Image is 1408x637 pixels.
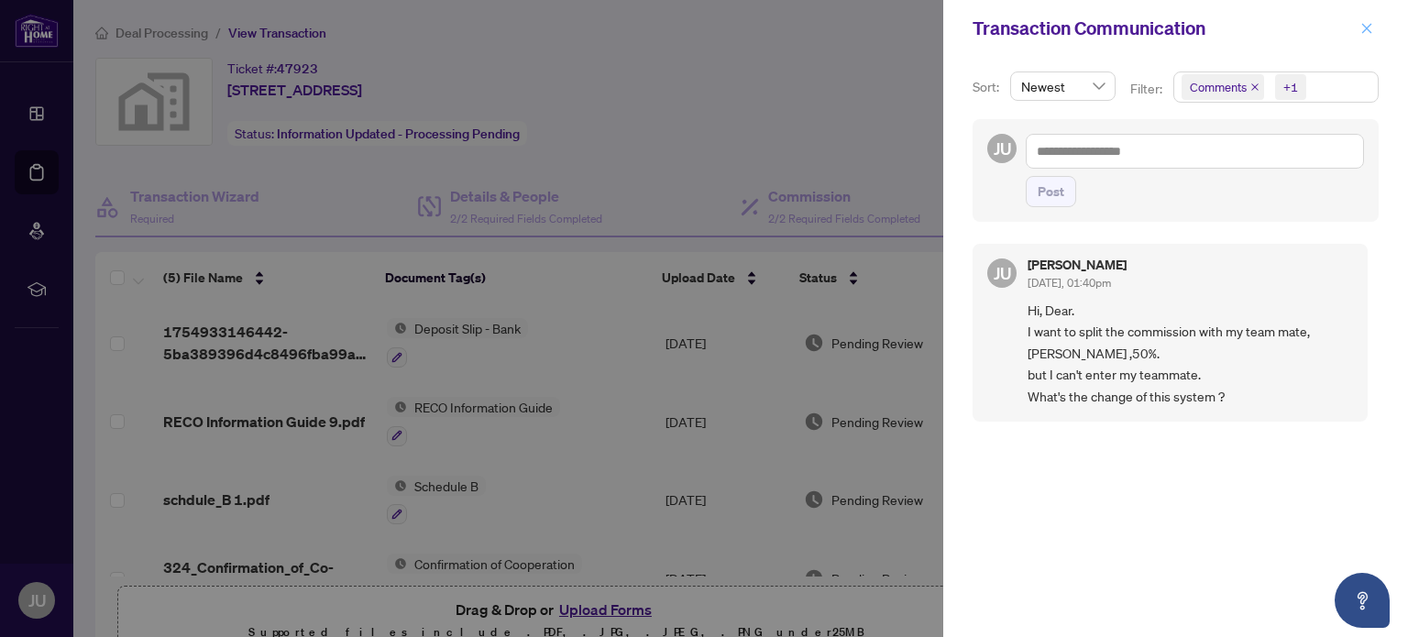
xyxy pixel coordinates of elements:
span: Hi, Dear. I want to split the commission with my team mate, [PERSON_NAME] ,50%. but I can't enter... [1028,300,1353,407]
p: Filter: [1130,79,1165,99]
p: Sort: [973,77,1003,97]
h5: [PERSON_NAME] [1028,258,1127,271]
button: Open asap [1335,573,1390,628]
div: Transaction Communication [973,15,1355,42]
span: JU [994,136,1011,161]
span: [DATE], 01:40pm [1028,276,1111,290]
span: close [1360,22,1373,35]
button: Post [1026,176,1076,207]
span: Newest [1021,72,1105,100]
div: +1 [1283,78,1298,96]
span: Comments [1190,78,1247,96]
span: close [1250,82,1259,92]
span: Comments [1182,74,1264,100]
span: JU [994,260,1011,286]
